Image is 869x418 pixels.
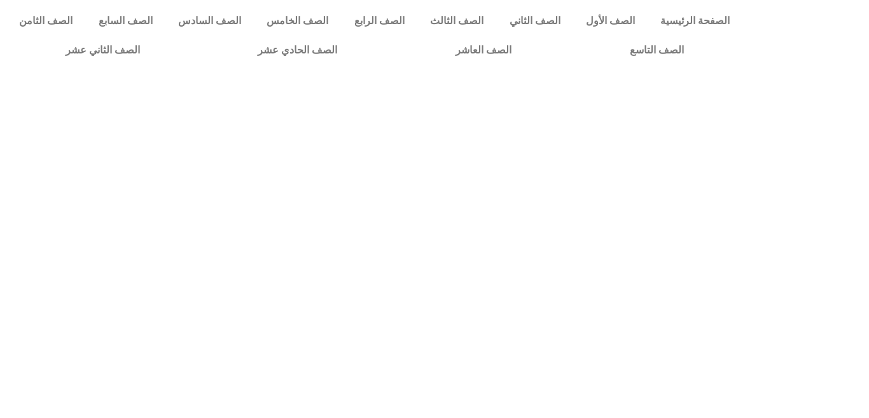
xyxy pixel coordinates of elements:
a: الصف الثاني عشر [6,36,199,65]
a: الصف السابع [85,6,165,36]
a: الصف الخامس [254,6,341,36]
a: الصف العاشر [396,36,571,65]
a: الصف الرابع [342,6,417,36]
a: الصف التاسع [571,36,743,65]
a: الصف الثامن [6,6,85,36]
a: الصف الأول [573,6,648,36]
a: الصفحة الرئيسية [648,6,742,36]
a: الصف السادس [165,6,254,36]
a: الصف الثالث [417,6,496,36]
a: الصف الثاني [496,6,573,36]
a: الصف الحادي عشر [199,36,397,65]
